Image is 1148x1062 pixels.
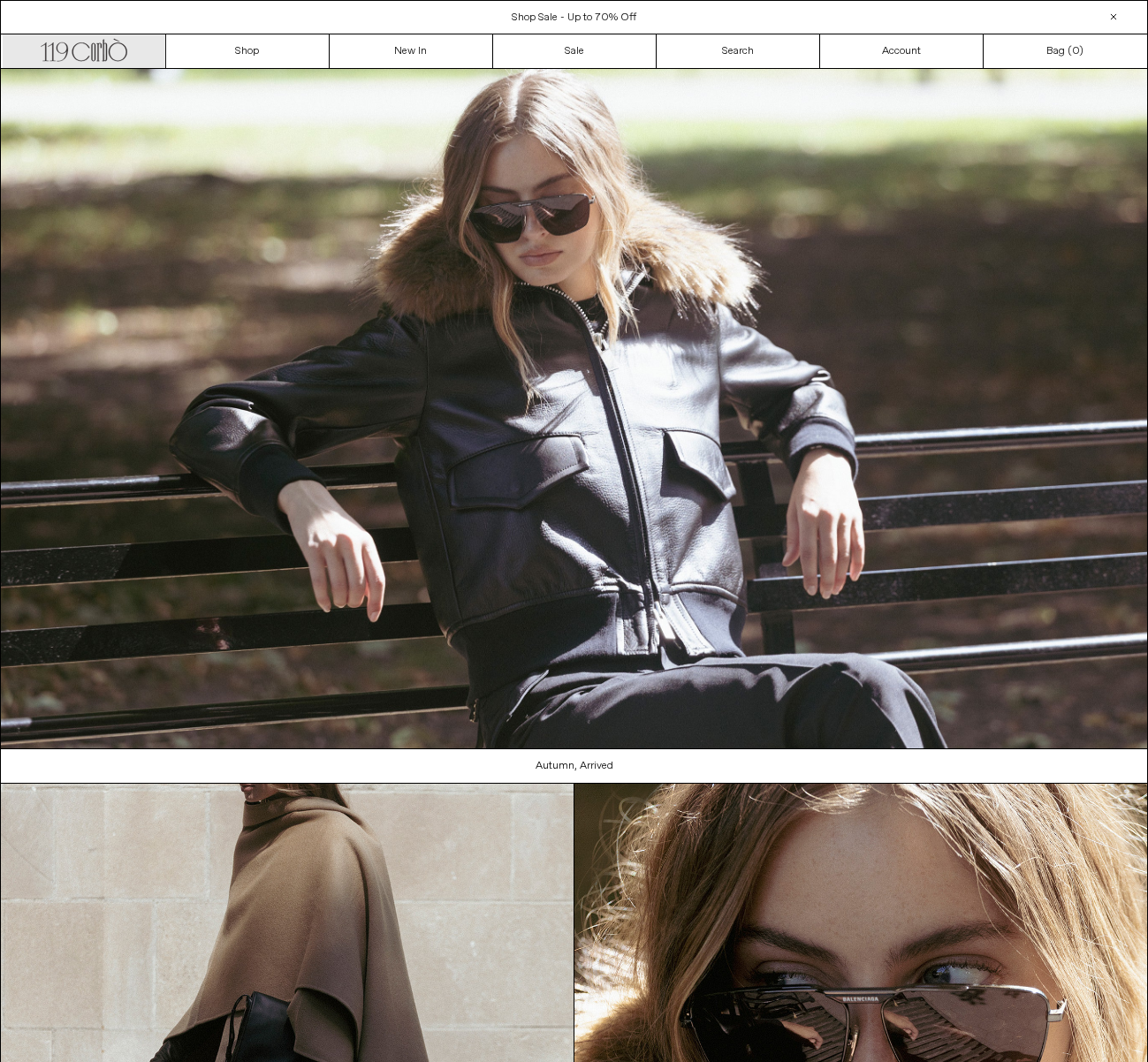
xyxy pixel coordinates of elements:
[984,34,1147,68] a: Bag ()
[1072,44,1079,58] span: 0
[1,749,1148,783] a: Autumn, Arrived
[330,34,493,68] a: New In
[512,11,636,25] a: Shop Sale - Up to 70% Off
[1072,43,1083,59] span: )
[820,34,984,68] a: Account
[657,34,820,68] a: Search
[493,34,657,68] a: Sale
[166,34,330,68] a: Shop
